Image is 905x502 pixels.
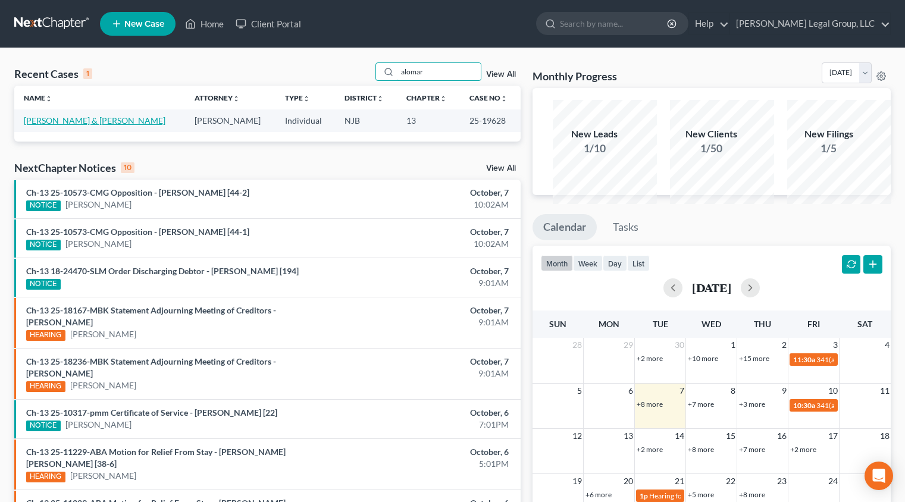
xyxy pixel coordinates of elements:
span: 18 [879,429,891,443]
span: 23 [776,474,788,488]
a: Districtunfold_more [345,93,384,102]
span: 13 [622,429,634,443]
span: 28 [571,338,583,352]
a: +2 more [637,445,663,454]
a: Tasks [602,214,649,240]
span: 1 [729,338,737,352]
input: Search by name... [397,63,481,80]
a: [PERSON_NAME] [70,379,136,391]
span: 2 [781,338,788,352]
div: 10 [121,162,134,173]
a: Ch-13 25-18236-MBK Statement Adjourning Meeting of Creditors - [PERSON_NAME] [26,356,276,378]
div: NOTICE [26,200,61,211]
span: Wed [702,319,721,329]
span: New Case [124,20,164,29]
a: Attorneyunfold_more [195,93,240,102]
a: [PERSON_NAME] [65,199,131,211]
span: 3 [832,338,839,352]
a: Typeunfold_more [285,93,310,102]
span: 4 [884,338,891,352]
span: 17 [827,429,839,443]
a: +2 more [637,354,663,363]
div: October, 6 [356,407,509,419]
a: Ch-13 25-10573-CMG Opposition - [PERSON_NAME] [44-2] [26,187,249,197]
button: week [573,255,603,271]
td: NJB [335,109,397,131]
span: 10:30a [793,401,815,410]
div: October, 7 [356,305,509,316]
a: +3 more [739,400,765,409]
span: 24 [827,474,839,488]
div: HEARING [26,330,65,341]
div: New Filings [787,127,870,141]
div: October, 7 [356,265,509,277]
a: +6 more [585,490,612,499]
div: 1 [83,68,92,79]
a: [PERSON_NAME] Legal Group, LLC [730,13,890,34]
a: +8 more [688,445,714,454]
i: unfold_more [233,95,240,102]
span: 10 [827,384,839,398]
a: +7 more [739,445,765,454]
a: Ch-13 25-10317-pmm Certificate of Service - [PERSON_NAME] [22] [26,407,277,418]
div: HEARING [26,472,65,482]
span: Hearing for [PERSON_NAME] & [PERSON_NAME] [649,491,805,500]
div: NOTICE [26,240,61,250]
a: [PERSON_NAME] [65,419,131,431]
a: +15 more [739,354,769,363]
td: 13 [397,109,460,131]
a: Ch-13 18-24470-SLM Order Discharging Debtor - [PERSON_NAME] [194] [26,266,299,276]
span: Sat [857,319,872,329]
h2: [DATE] [692,281,731,294]
a: Ch-13 25-10573-CMG Opposition - [PERSON_NAME] [44-1] [26,227,249,237]
span: Tue [653,319,668,329]
div: October, 7 [356,356,509,368]
div: 1/50 [670,141,753,156]
span: Mon [599,319,619,329]
div: New Leads [553,127,636,141]
div: 7:01PM [356,419,509,431]
button: list [627,255,650,271]
a: +10 more [688,354,718,363]
i: unfold_more [303,95,310,102]
a: Nameunfold_more [24,93,52,102]
span: 15 [725,429,737,443]
span: 21 [674,474,685,488]
div: 9:01AM [356,316,509,328]
span: 9 [781,384,788,398]
div: 1/5 [787,141,870,156]
span: 16 [776,429,788,443]
div: NextChapter Notices [14,161,134,175]
div: 10:02AM [356,199,509,211]
div: 1/10 [553,141,636,156]
span: 7 [678,384,685,398]
div: Open Intercom Messenger [865,462,893,490]
span: 5 [576,384,583,398]
button: day [603,255,627,271]
span: 20 [622,474,634,488]
a: Calendar [533,214,597,240]
span: 22 [725,474,737,488]
span: 12 [571,429,583,443]
span: 14 [674,429,685,443]
a: [PERSON_NAME] [70,328,136,340]
a: Ch-13 25-11229-ABA Motion for Relief From Stay - [PERSON_NAME] [PERSON_NAME] [38-6] [26,447,286,469]
div: New Clients [670,127,753,141]
a: [PERSON_NAME] & [PERSON_NAME] [24,115,165,125]
span: 29 [622,338,634,352]
div: 10:02AM [356,238,509,250]
a: Home [179,13,230,34]
button: month [541,255,573,271]
a: Help [689,13,729,34]
span: 8 [729,384,737,398]
i: unfold_more [500,95,508,102]
input: Search by name... [560,12,669,34]
a: +7 more [688,400,714,409]
div: October, 6 [356,446,509,458]
div: NOTICE [26,279,61,290]
div: October, 7 [356,187,509,199]
i: unfold_more [377,95,384,102]
span: 11 [879,384,891,398]
a: View All [486,164,516,172]
span: 6 [627,384,634,398]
